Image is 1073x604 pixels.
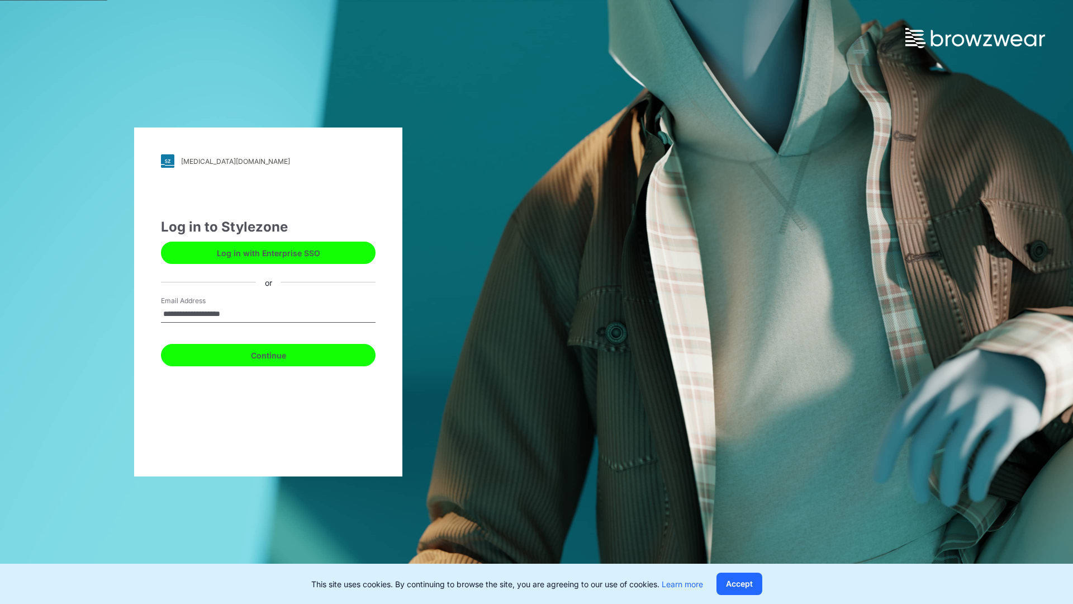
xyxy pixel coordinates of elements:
button: Accept [716,573,762,595]
img: svg+xml;base64,PHN2ZyB3aWR0aD0iMjgiIGhlaWdodD0iMjgiIHZpZXdCb3g9IjAgMCAyOCAyOCIgZmlsbD0ibm9uZSIgeG... [161,154,174,168]
a: Learn more [662,579,703,589]
label: Email Address [161,296,239,306]
div: Log in to Stylezone [161,217,376,237]
button: Continue [161,344,376,366]
p: This site uses cookies. By continuing to browse the site, you are agreeing to our use of cookies. [311,578,703,590]
img: browzwear-logo.73288ffb.svg [905,28,1045,48]
div: or [256,276,281,288]
a: [MEDICAL_DATA][DOMAIN_NAME] [161,154,376,168]
button: Log in with Enterprise SSO [161,242,376,264]
div: [MEDICAL_DATA][DOMAIN_NAME] [181,157,290,166]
